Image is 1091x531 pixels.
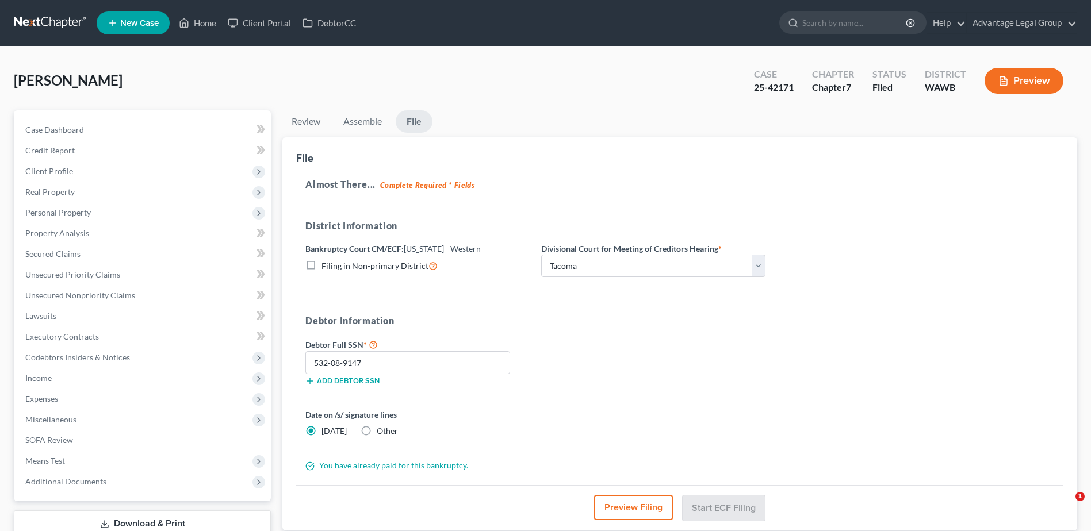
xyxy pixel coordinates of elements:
span: [PERSON_NAME] [14,72,123,88]
span: Case Dashboard [25,125,84,134]
span: New Case [120,19,159,28]
span: Unsecured Priority Claims [25,270,120,279]
span: 1 [1075,492,1085,501]
span: Unsecured Nonpriority Claims [25,290,135,300]
strong: Complete Required * Fields [380,180,475,190]
span: Expenses [25,394,58,403]
label: Bankruptcy Court CM/ECF: [305,243,481,255]
span: Executory Contracts [25,332,99,341]
span: [US_STATE] - Western [404,244,481,253]
input: Search by name... [802,12,908,33]
div: WAWB [925,81,966,94]
div: File [296,151,313,165]
span: Codebtors Insiders & Notices [25,352,130,362]
a: Assemble [334,110,391,133]
a: DebtorCC [297,13,362,33]
div: Chapter [812,81,854,94]
a: Client Portal [222,13,297,33]
a: Executory Contracts [16,326,271,347]
a: File [396,110,432,133]
a: Credit Report [16,140,271,161]
span: Means Test [25,456,65,465]
a: SOFA Review [16,430,271,451]
span: Additional Documents [25,476,106,486]
button: Start ECF Filing [682,495,765,521]
div: District [925,68,966,81]
h5: Almost There... [305,178,1054,191]
span: Real Property [25,187,75,197]
span: Income [25,373,52,383]
a: Property Analysis [16,223,271,244]
a: Home [173,13,222,33]
iframe: Intercom live chat [1052,492,1079,520]
span: Secured Claims [25,249,81,259]
a: Advantage Legal Group [967,13,1077,33]
a: Case Dashboard [16,120,271,140]
span: Filing in Non-primary District [321,261,428,271]
button: Preview Filing [594,495,673,520]
a: Unsecured Nonpriority Claims [16,285,271,306]
span: Property Analysis [25,228,89,238]
button: Preview [985,68,1063,94]
span: Personal Property [25,207,91,217]
a: Secured Claims [16,244,271,264]
label: Debtor Full SSN [300,337,535,351]
a: Unsecured Priority Claims [16,264,271,285]
h5: District Information [305,219,765,233]
div: You have already paid for this bankruptcy. [300,460,771,471]
h5: Debtor Information [305,314,765,328]
div: 25-42171 [754,81,794,94]
label: Divisional Court for Meeting of Creditors Hearing [541,243,722,255]
span: Client Profile [25,166,73,176]
div: Chapter [812,68,854,81]
a: Lawsuits [16,306,271,326]
span: 7 [846,82,851,93]
a: Review [282,110,330,133]
span: Miscellaneous [25,414,76,424]
a: Help [927,13,966,33]
span: [DATE] [321,426,347,436]
div: Case [754,68,794,81]
span: SOFA Review [25,435,73,445]
div: Status [872,68,906,81]
button: Add debtor SSN [305,376,380,386]
span: Credit Report [25,145,75,155]
input: XXX-XX-XXXX [305,351,510,374]
label: Date on /s/ signature lines [305,409,530,421]
span: Lawsuits [25,311,56,321]
span: Other [377,426,398,436]
div: Filed [872,81,906,94]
